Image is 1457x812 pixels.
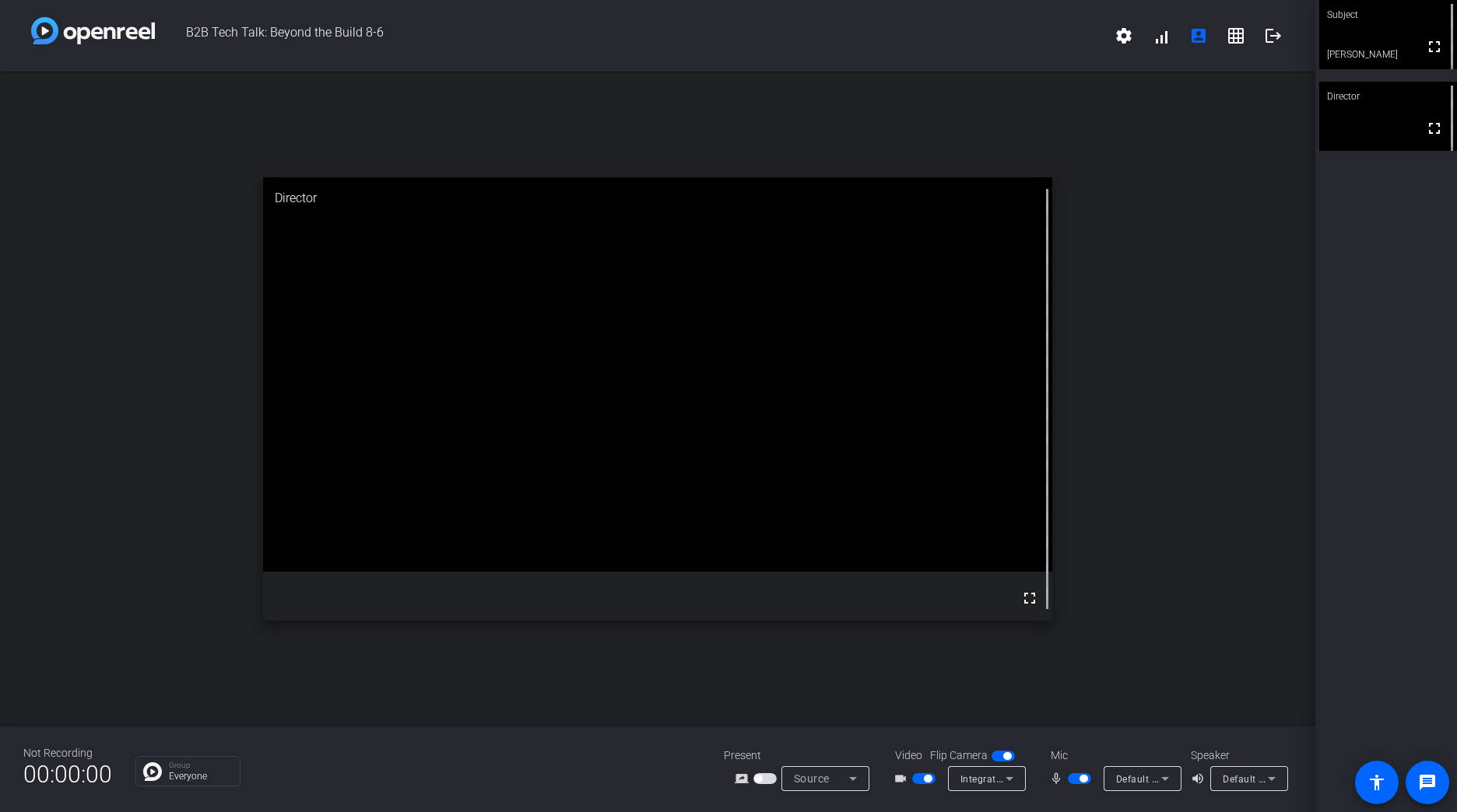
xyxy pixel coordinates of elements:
[155,17,1105,54] span: B2B Tech Talk: Beyond the Build 8-6
[1418,773,1437,792] mat-icon: message
[169,761,232,769] p: Group
[1319,82,1457,111] div: Director
[735,769,753,788] mat-icon: screen_share_outline
[1367,773,1386,792] mat-icon: accessibility
[930,747,988,764] span: Flip Camera
[23,755,112,793] span: 00:00:00
[1264,26,1283,45] mat-icon: logout
[1049,769,1068,788] mat-icon: mic_none
[1191,747,1284,764] div: Speaker
[263,177,1052,219] div: Director
[1143,17,1180,54] button: signal_cellular_alt
[1020,589,1039,607] mat-icon: fullscreen
[23,745,112,761] div: Not Recording
[1425,119,1444,138] mat-icon: fullscreen
[1425,37,1444,56] mat-icon: fullscreen
[960,772,1106,785] span: Integrated Webcam (1bcf:2ba5)
[894,769,912,788] mat-icon: videocam_outline
[1116,772,1294,785] span: Default - Microphone (Jabra Evolve 75)
[1035,747,1191,764] div: Mic
[1191,769,1209,788] mat-icon: volume_up
[794,772,830,785] span: Source
[1115,26,1133,45] mat-icon: settings
[895,747,922,764] span: Video
[143,762,162,781] img: Chat Icon
[1227,26,1245,45] mat-icon: grid_on
[724,747,879,764] div: Present
[169,772,232,781] p: Everyone
[1189,26,1208,45] mat-icon: account_box
[31,17,155,44] img: white-gradient.svg
[1223,772,1389,785] span: Default - Speakers (Jabra Evolve 75)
